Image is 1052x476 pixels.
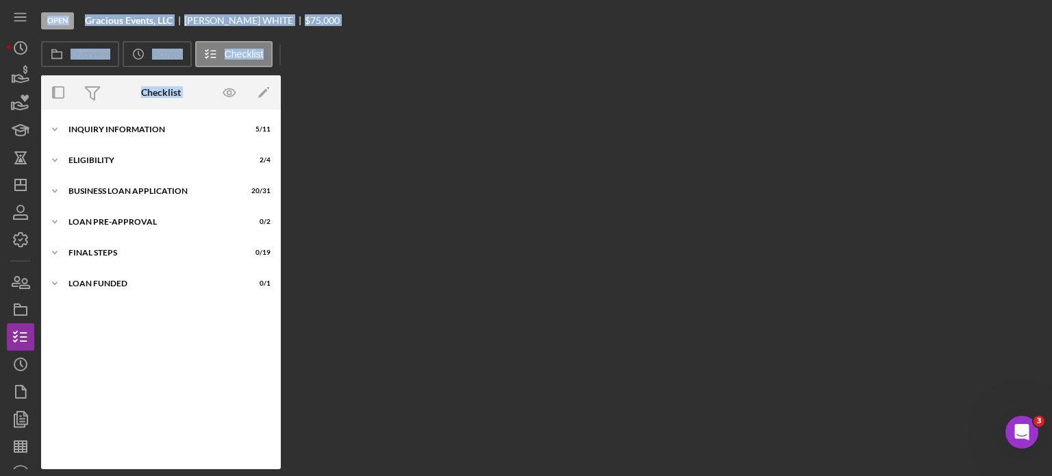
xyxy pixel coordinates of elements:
[68,218,236,226] div: LOAN PRE-APPROVAL
[246,187,271,195] div: 20 / 31
[1005,416,1038,449] iframe: Intercom live chat
[1034,416,1044,427] span: 3
[68,187,236,195] div: BUSINESS LOAN APPLICATION
[225,49,264,60] label: Checklist
[246,279,271,288] div: 0 / 1
[195,41,273,67] button: Checklist
[41,12,74,29] div: Open
[246,125,271,134] div: 5 / 11
[246,249,271,257] div: 0 / 19
[71,49,110,60] label: Overview
[68,156,236,164] div: ELIGIBILITY
[68,249,236,257] div: FINAL STEPS
[246,156,271,164] div: 2 / 4
[305,14,340,26] span: $75,000
[41,41,119,67] button: Overview
[141,87,181,98] div: Checklist
[152,49,182,60] label: Activity
[184,15,305,26] div: [PERSON_NAME] WHITE
[68,125,236,134] div: INQUIRY INFORMATION
[68,279,236,288] div: LOAN FUNDED
[123,41,191,67] button: Activity
[246,218,271,226] div: 0 / 2
[85,15,173,26] b: Gracious Events, LLC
